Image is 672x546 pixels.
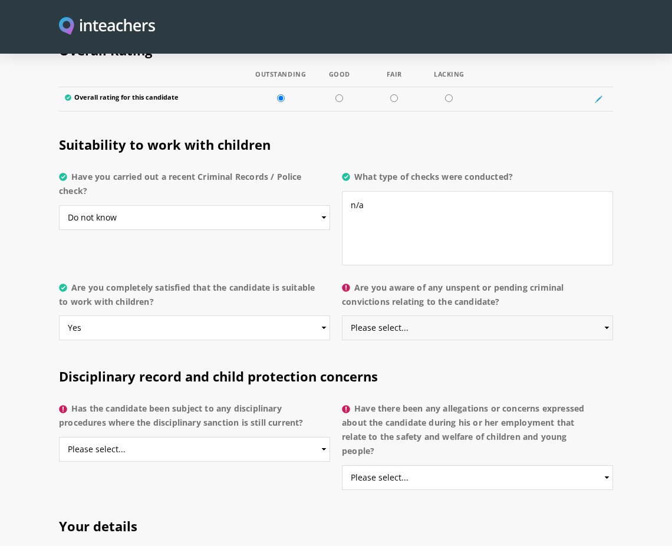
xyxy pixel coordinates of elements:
label: Are you aware of any unspent or pending criminal convictions relating to the candidate? [342,281,613,316]
span: Disciplinary record and child protection concerns [59,367,378,385]
th: Good [312,71,367,87]
label: Are you completely satisfied that the candidate is suitable to work with children? [59,281,330,316]
a: Visit this site's homepage [59,17,155,37]
label: Has the candidate been subject to any disciplinary procedures where the disciplinary sanction is ... [59,402,330,437]
img: Inteachers [59,17,155,37]
label: What type of checks were conducted? [342,170,613,191]
th: Lacking [421,71,476,87]
th: Fair [367,71,421,87]
th: Outstanding [249,71,312,87]
span: Suitability to work with children [59,136,271,153]
label: Have there been any allegations or concerns expressed about the candidate during his or her emplo... [342,402,613,465]
span: Your details [59,517,137,535]
label: Have you carried out a recent Criminal Records / Police check? [59,170,330,205]
label: Overall rating for this candidate [65,93,243,104]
